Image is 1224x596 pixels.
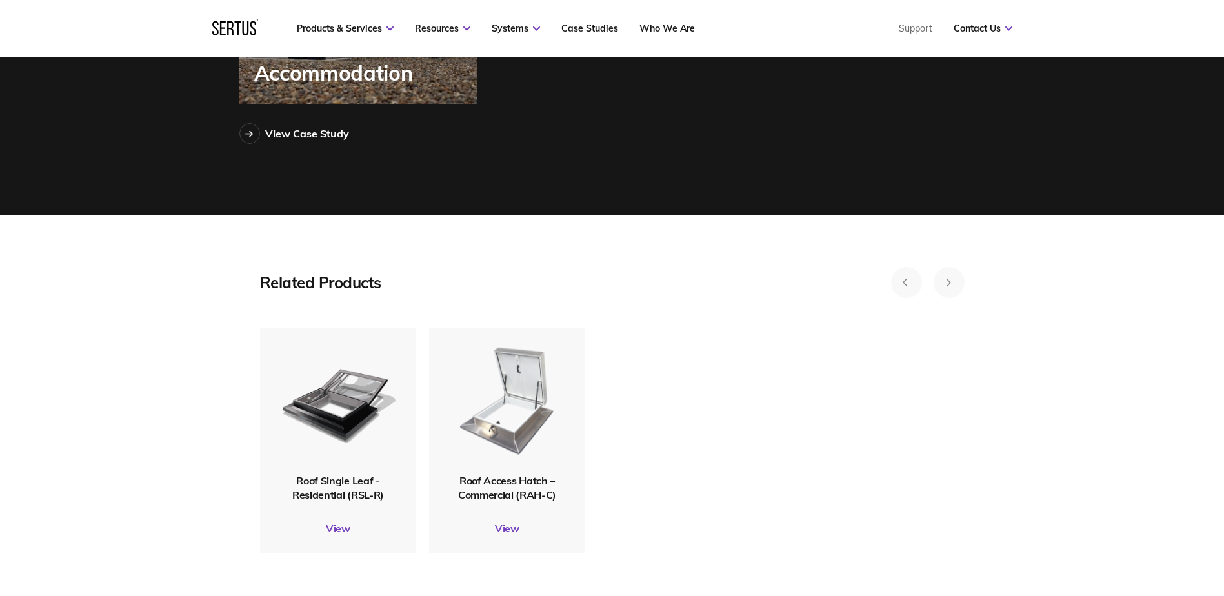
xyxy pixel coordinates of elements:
[260,522,416,535] a: View
[934,267,965,298] button: Next slide
[954,23,1012,34] a: Contact Us
[561,23,618,34] a: Case Studies
[292,474,384,501] span: Roof Single Leaf - Residential (RSL-R)
[492,23,540,34] a: Systems
[265,127,349,140] div: View Case Study
[639,23,695,34] a: Who We Are
[429,522,585,535] a: View
[992,446,1224,596] iframe: Chat Widget
[415,23,470,34] a: Resources
[239,123,349,144] a: View Case Study
[891,267,922,298] button: Previous slide
[260,273,612,292] div: Related Products
[899,23,932,34] a: Support
[297,23,394,34] a: Products & Services
[254,37,477,84] div: LIV Student Accommodation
